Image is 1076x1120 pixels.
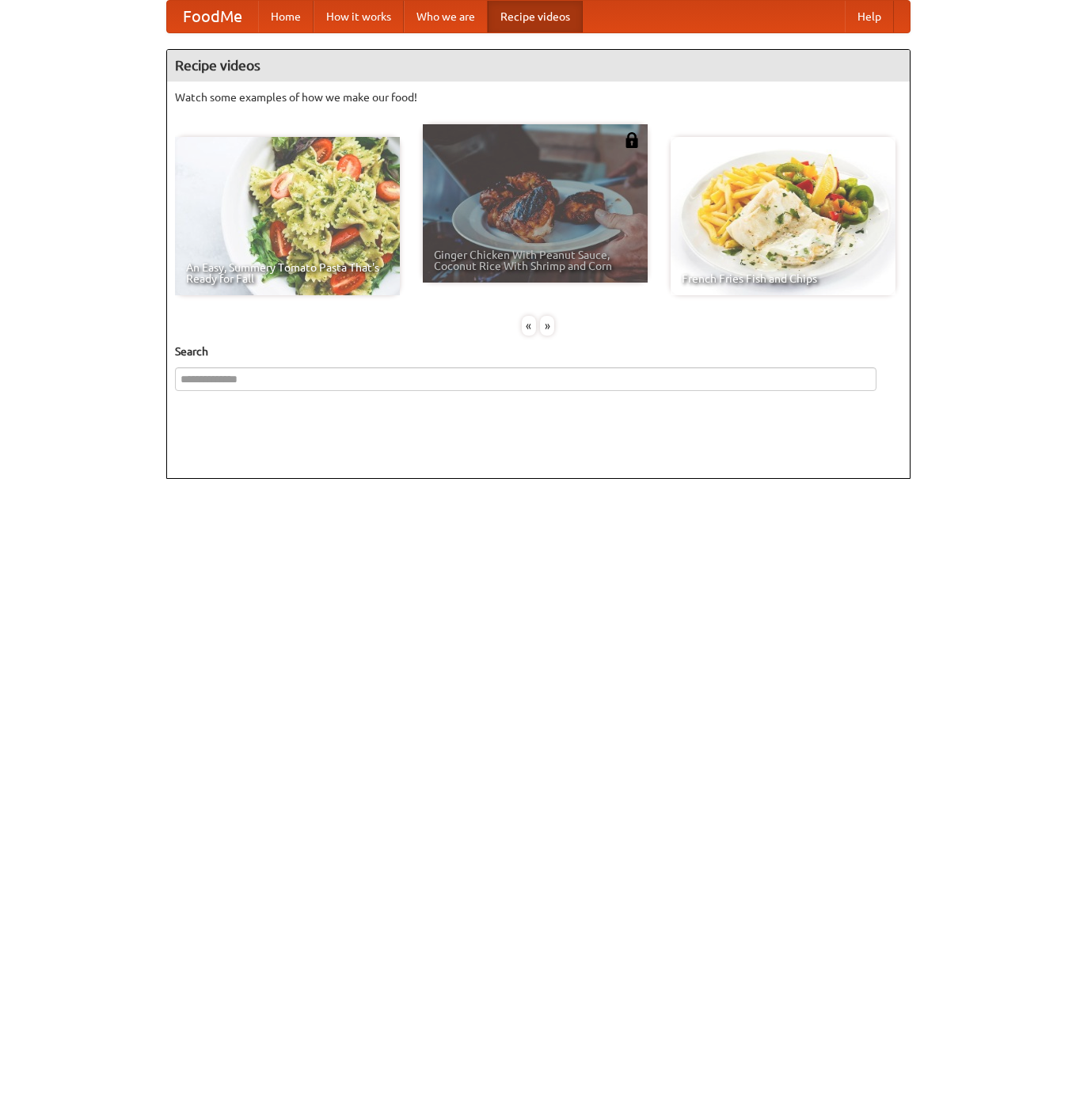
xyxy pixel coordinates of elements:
p: Watch some examples of how we make our food! [175,89,902,105]
span: An Easy, Summery Tomato Pasta That's Ready for Fall [186,262,389,284]
a: Help [845,1,894,32]
div: « [522,316,536,336]
div: » [540,316,554,336]
a: Home [258,1,314,32]
img: 483408.png [624,132,640,148]
a: An Easy, Summery Tomato Pasta That's Ready for Fall [175,137,400,295]
a: Recipe videos [488,1,583,32]
a: FoodMe [167,1,258,32]
a: Who we are [404,1,488,32]
a: How it works [314,1,404,32]
h5: Search [175,344,902,359]
a: French Fries Fish and Chips [671,137,895,295]
span: French Fries Fish and Chips [682,273,884,284]
h4: Recipe videos [167,50,910,82]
